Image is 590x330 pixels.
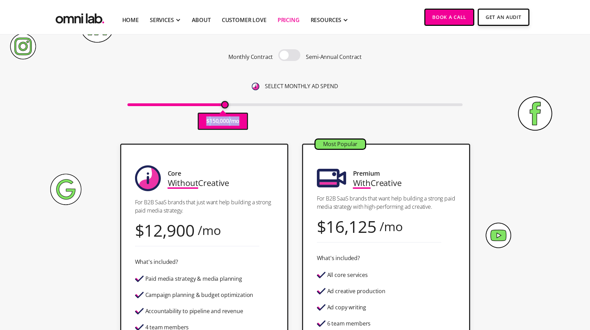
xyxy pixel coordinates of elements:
div: $ [317,222,326,231]
span: Without [168,177,198,188]
a: Get An Audit [478,9,529,26]
div: What's included? [135,257,178,267]
img: 6410812402e99d19b372aa32_omni-nav-info.svg [252,83,259,90]
p: Semi-Annual Contract [306,52,362,62]
a: About [192,16,211,24]
p: /mo [229,116,240,126]
a: Home [122,16,139,24]
div: /mo [380,222,403,231]
p: For B2B SaaS brands that want help building a strong paid media strategy with high-performing ad ... [317,194,455,211]
div: $ [135,226,144,235]
div: Core [168,169,181,178]
p: 150,000 [209,116,229,126]
span: With [353,177,371,188]
p: Monthly Contract [228,52,273,62]
p: $ [206,116,209,126]
div: Premium [353,169,380,178]
div: /mo [198,226,221,235]
p: For B2B SaaS brands that just want help building a strong paid media strategy. [135,198,273,215]
a: Book a Call [424,9,474,26]
div: Paid media strategy & media planning [145,276,242,282]
div: Ad creative production [327,288,385,294]
div: RESOURCES [311,16,342,24]
p: SELECT MONTHLY AD SPEND [265,82,338,91]
div: 6 team members [327,321,371,327]
div: Campaign planning & budget optimization [145,292,253,298]
div: SERVICES [150,16,174,24]
a: Customer Love [222,16,267,24]
div: Most Popular [315,140,365,149]
img: Omni Lab: B2B SaaS Demand Generation Agency [54,9,106,25]
div: 16,125 [326,222,376,231]
div: Ad copy writing [327,305,366,310]
iframe: Chat Widget [466,250,590,330]
div: What's included? [317,254,360,263]
a: home [54,9,106,25]
div: Creative [353,178,402,187]
div: All core services [327,272,368,278]
div: Accountability to pipeline and revenue [145,308,243,314]
div: 12,900 [144,226,194,235]
div: Creative [168,178,229,187]
a: Pricing [278,16,300,24]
